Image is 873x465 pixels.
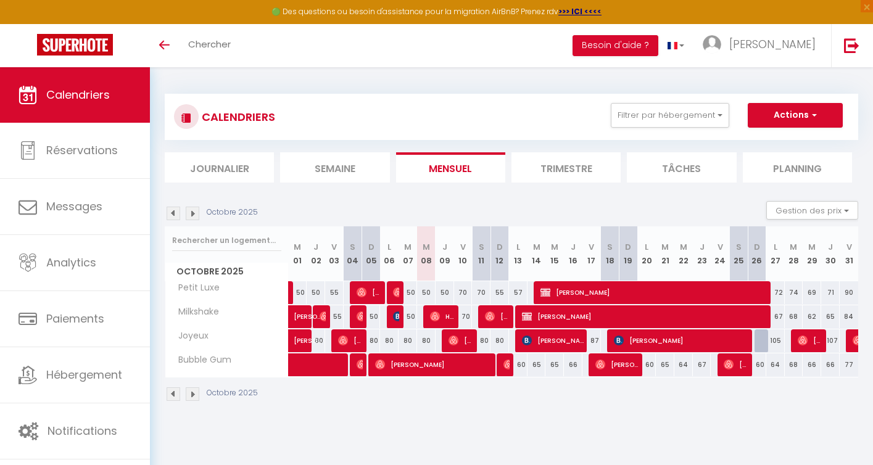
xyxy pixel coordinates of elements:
[808,241,816,253] abbr: M
[748,353,766,376] div: 60
[821,329,840,352] div: 107
[528,226,546,281] th: 14
[331,241,337,253] abbr: V
[325,226,344,281] th: 03
[307,281,325,304] div: 50
[711,226,729,281] th: 24
[840,281,858,304] div: 90
[460,241,466,253] abbr: V
[821,226,840,281] th: 30
[766,226,785,281] th: 27
[571,241,576,253] abbr: J
[294,241,301,253] abbr: M
[449,329,473,352] span: [PERSON_NAME]
[674,226,693,281] th: 22
[472,226,490,281] th: 11
[693,226,711,281] th: 23
[748,226,766,281] th: 26
[48,423,117,438] span: Notifications
[387,241,391,253] abbr: L
[729,36,816,52] span: [PERSON_NAME]
[417,329,436,352] div: 80
[564,226,582,281] th: 16
[454,226,473,281] th: 10
[785,305,803,328] div: 68
[509,281,528,304] div: 57
[368,241,374,253] abbr: D
[828,241,833,253] abbr: J
[199,103,275,131] h3: CALENDRIERS
[294,298,322,322] span: [PERSON_NAME]
[289,281,307,304] div: 50
[766,353,785,376] div: 64
[611,103,729,128] button: Filtrer par hébergement
[637,353,656,376] div: 60
[167,281,223,295] span: Petit Luxe
[167,305,222,319] span: Milkshake
[729,226,748,281] th: 25
[362,226,381,281] th: 05
[490,226,509,281] th: 12
[37,34,113,56] img: Super Booking
[165,152,274,183] li: Journalier
[693,24,831,67] a: ... [PERSON_NAME]
[46,367,122,382] span: Hébergement
[516,241,520,253] abbr: L
[472,281,490,304] div: 70
[490,281,509,304] div: 55
[404,241,412,253] abbr: M
[307,226,325,281] th: 02
[582,226,601,281] th: 17
[399,305,417,328] div: 50
[344,226,362,281] th: 04
[754,241,760,253] abbr: D
[320,305,326,328] span: [PERSON_NAME]
[785,281,803,304] div: 74
[454,305,473,328] div: 70
[564,353,582,376] div: 66
[844,38,859,53] img: logout
[840,226,858,281] th: 31
[766,201,858,220] button: Gestion des prix
[417,226,436,281] th: 08
[399,226,417,281] th: 07
[357,281,381,304] span: [PERSON_NAME]
[766,329,785,352] div: 105
[645,241,648,253] abbr: L
[430,305,455,328] span: Hd Hd
[840,305,858,328] div: 84
[393,281,399,304] span: [PERSON_NAME]
[693,353,711,376] div: 67
[294,323,322,346] span: [PERSON_NAME]
[325,305,344,328] div: 55
[375,353,492,376] span: [PERSON_NAME]
[846,241,852,253] abbr: V
[680,241,687,253] abbr: M
[362,305,381,328] div: 50
[661,241,669,253] abbr: M
[785,226,803,281] th: 28
[821,353,840,376] div: 66
[703,35,721,54] img: ...
[380,226,399,281] th: 06
[172,229,281,252] input: Rechercher un logement...
[399,329,417,352] div: 80
[454,281,473,304] div: 70
[573,35,658,56] button: Besoin d'aide ?
[207,207,258,218] p: Octobre 2025
[558,6,602,17] a: >>> ICI <<<<
[545,226,564,281] th: 15
[700,241,705,253] abbr: J
[188,38,231,51] span: Chercher
[357,353,363,376] span: [PERSON_NAME]
[280,152,389,183] li: Semaine
[656,353,674,376] div: 65
[736,241,742,253] abbr: S
[442,241,447,253] abbr: J
[607,241,613,253] abbr: S
[790,241,797,253] abbr: M
[46,311,104,326] span: Paiements
[46,142,118,158] span: Réservations
[743,152,852,183] li: Planning
[393,305,399,328] span: [PERSON_NAME][DEMOGRAPHIC_DATA]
